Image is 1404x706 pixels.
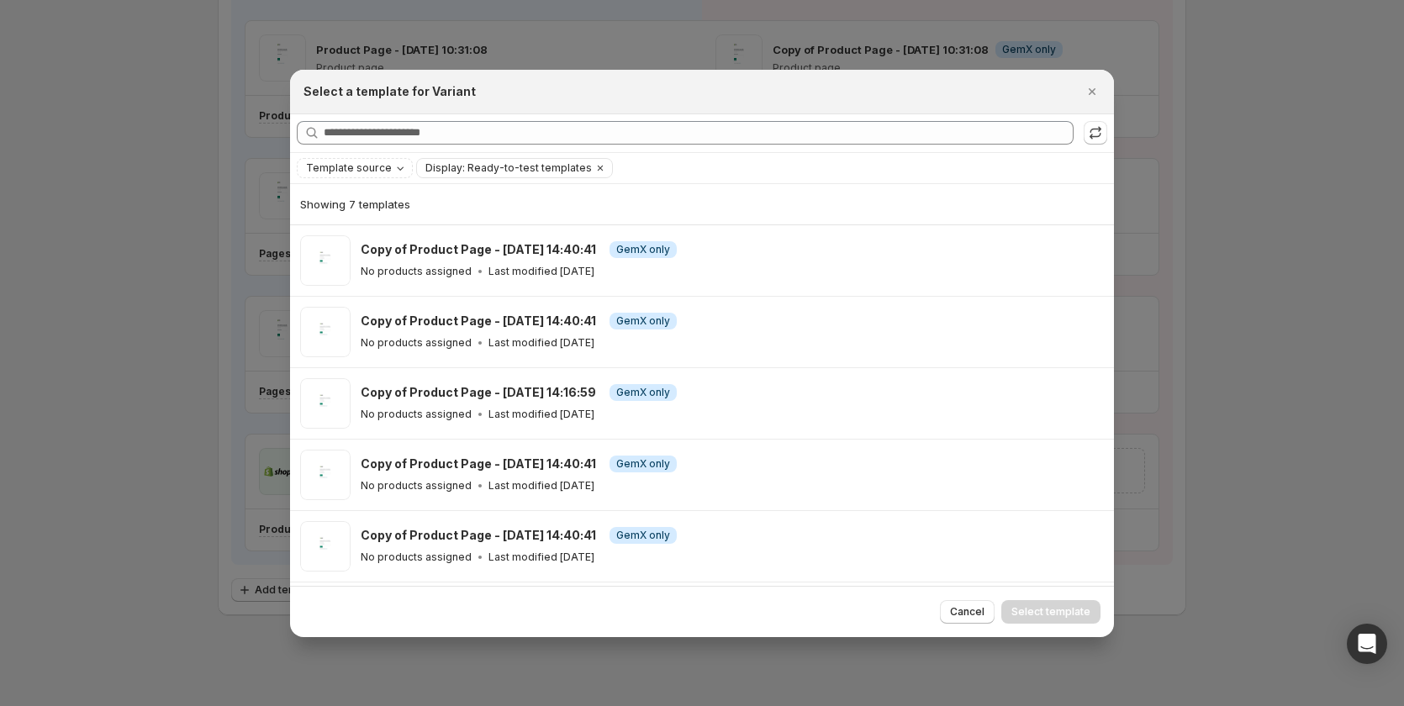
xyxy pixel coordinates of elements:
h3: Copy of Product Page - [DATE] 14:40:41 [361,456,596,472]
button: Clear [592,159,609,177]
p: Last modified [DATE] [488,479,594,493]
span: GemX only [616,457,670,471]
p: Last modified [DATE] [488,551,594,564]
p: No products assigned [361,336,472,350]
h2: Select a template for Variant [303,83,476,100]
span: GemX only [616,386,670,399]
span: GemX only [616,314,670,328]
h3: Copy of Product Page - [DATE] 14:40:41 [361,313,596,329]
button: Template source [298,159,412,177]
button: Close [1080,80,1104,103]
p: No products assigned [361,479,472,493]
span: GemX only [616,243,670,256]
span: GemX only [616,529,670,542]
p: No products assigned [361,551,472,564]
div: Open Intercom Messenger [1347,624,1387,664]
span: Cancel [950,605,984,619]
h3: Copy of Product Page - [DATE] 14:16:59 [361,384,596,401]
p: Last modified [DATE] [488,336,594,350]
p: Last modified [DATE] [488,265,594,278]
h3: Copy of Product Page - [DATE] 14:40:41 [361,527,596,544]
span: Template source [306,161,392,175]
button: Cancel [940,600,995,624]
span: Showing 7 templates [300,198,410,211]
h3: Copy of Product Page - [DATE] 14:40:41 [361,241,596,258]
button: Display: Ready-to-test templates [417,159,592,177]
p: No products assigned [361,408,472,421]
p: No products assigned [361,265,472,278]
span: Display: Ready-to-test templates [425,161,592,175]
p: Last modified [DATE] [488,408,594,421]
